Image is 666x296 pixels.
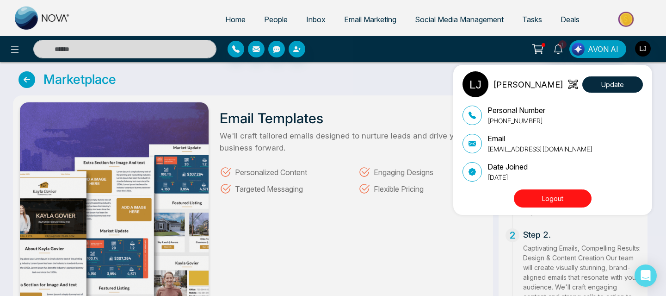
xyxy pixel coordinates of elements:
p: Date Joined [487,161,528,172]
div: Open Intercom Messenger [635,265,657,287]
button: Logout [514,189,592,208]
p: [EMAIL_ADDRESS][DOMAIN_NAME] [487,144,592,154]
p: [PERSON_NAME] [493,78,563,91]
p: [DATE] [487,172,528,182]
p: [PHONE_NUMBER] [487,116,545,126]
p: Personal Number [487,105,545,116]
button: Update [582,76,643,93]
p: Email [487,133,592,144]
